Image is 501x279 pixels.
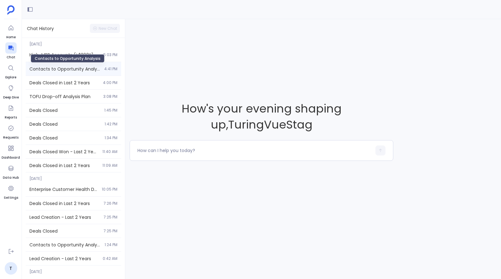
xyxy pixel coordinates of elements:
[3,123,18,140] a: Requests
[26,266,121,274] span: [DATE]
[29,200,100,207] span: Deals Closed in Last 2 Years
[103,256,117,261] span: 0:42 AM
[29,80,99,86] span: Deals Closed in Last 2 Years
[103,94,117,99] span: 3:08 PM
[26,38,121,47] span: [DATE]
[102,149,117,154] span: 11:40 AM
[2,155,20,160] span: Dashboard
[5,115,17,120] span: Reports
[29,214,100,220] span: Lead Creation - Last 2 Years
[102,163,117,168] span: 11:09 AM
[5,103,17,120] a: Reports
[105,242,117,247] span: 1:24 PM
[130,101,393,133] span: How's your evening shaping up , TuringVueStag
[29,121,101,127] span: Deals Closed
[29,162,99,169] span: Deals Closed in Last 2 Years
[3,82,19,100] a: Deep Dive
[103,52,117,57] span: 5:03 PM
[5,262,17,275] a: T
[29,52,100,58] span: High-MRR Accounts (>$200K)
[29,107,101,113] span: Deals Closed
[5,22,17,40] a: Home
[103,80,117,85] span: 4:00 PM
[5,62,17,80] a: Explore
[29,255,99,262] span: Lead Creation - Last 2 Years
[3,135,18,140] span: Requests
[3,163,19,180] a: Data Hub
[7,5,15,15] img: petavue logo
[105,135,117,140] span: 1:34 PM
[104,229,117,234] span: 7:25 PM
[29,228,100,234] span: Deals Closed
[3,95,19,100] span: Deep Dive
[5,55,17,60] span: Chat
[29,135,101,141] span: Deals Closed
[104,215,117,220] span: 7:25 PM
[29,149,99,155] span: Deals Closed Won - Last 2 Years
[29,93,100,100] span: TOFU Drop-off Analysis Plan
[104,201,117,206] span: 7:26 PM
[31,54,105,63] div: Contacts to Opportunity Analysis
[104,66,117,71] span: 4:41 PM
[4,183,18,200] a: Settings
[5,42,17,60] a: Chat
[29,242,101,248] span: Contacts to Opportunity Analysis
[102,187,117,192] span: 10:05 PM
[29,186,98,192] span: Enterprise Customer Health Details
[3,175,19,180] span: Data Hub
[104,108,117,113] span: 1:45 PM
[5,75,17,80] span: Explore
[105,122,117,127] span: 1:42 PM
[4,195,18,200] span: Settings
[26,172,121,181] span: [DATE]
[27,25,54,32] span: Chat History
[5,35,17,40] span: Home
[29,66,101,72] span: Contacts to Opportunity Analysis
[2,143,20,160] a: Dashboard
